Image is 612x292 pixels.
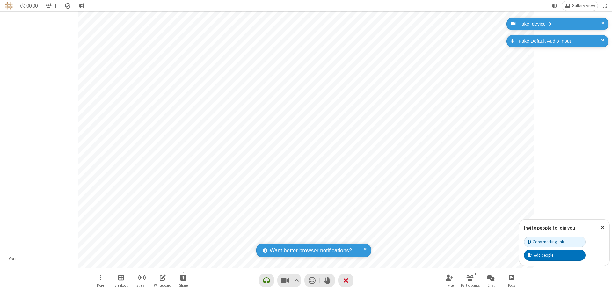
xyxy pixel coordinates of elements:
[18,1,40,11] div: Timer
[304,274,320,287] button: Send a reaction
[97,283,104,287] span: More
[481,271,500,289] button: Open chat
[445,283,454,287] span: Invite
[528,239,564,245] div: Copy meeting link
[76,1,86,11] button: Conversation
[54,3,57,9] span: 1
[132,271,151,289] button: Start streaming
[338,274,353,287] button: End or leave meeting
[524,250,586,260] button: Add people
[524,225,575,231] label: Invite people to join you
[114,283,128,287] span: Breakout
[516,38,604,45] div: Fake Default Audio Input
[174,271,193,289] button: Start sharing
[502,271,521,289] button: Open poll
[179,283,188,287] span: Share
[5,2,13,10] img: QA Selenium DO NOT DELETE OR CHANGE
[596,220,609,235] button: Close popover
[136,283,147,287] span: Stream
[320,274,335,287] button: Raise hand
[91,271,110,289] button: Open menu
[562,1,598,11] button: Change layout
[154,283,171,287] span: Whiteboard
[461,271,480,289] button: Open participant list
[600,1,610,11] button: Fullscreen
[572,3,595,8] span: Gallery view
[524,237,586,247] button: Copy meeting link
[440,271,459,289] button: Invite participants (⌘+Shift+I)
[292,274,301,287] button: Video setting
[473,271,478,277] div: 1
[43,1,59,11] button: Open participant list
[62,1,74,11] div: Meeting details Encryption enabled
[508,283,515,287] span: Polls
[259,274,274,287] button: Connect your audio
[26,3,38,9] span: 00:00
[550,1,560,11] button: Using system theme
[518,20,604,28] div: fake_device_0
[153,271,172,289] button: Open shared whiteboard
[270,246,352,255] span: Want better browser notifications?
[461,283,480,287] span: Participants
[277,274,301,287] button: Stop video (⌘+Shift+V)
[112,271,131,289] button: Manage Breakout Rooms
[6,255,18,263] div: You
[487,283,495,287] span: Chat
